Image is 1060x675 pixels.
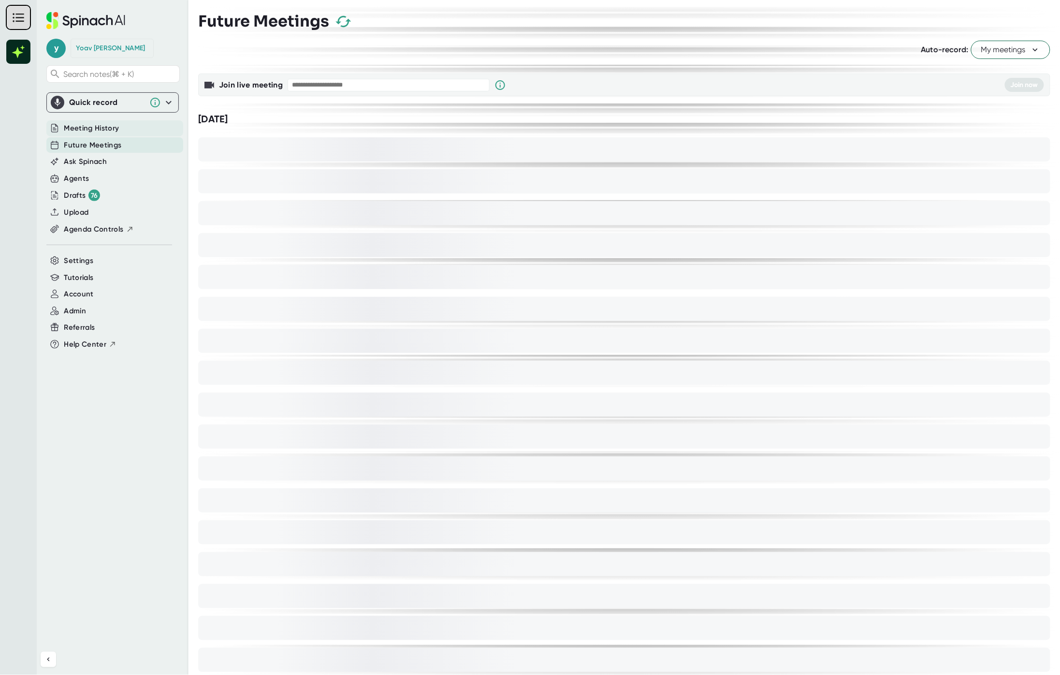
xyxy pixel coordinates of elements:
b: Join live meeting [219,80,283,89]
span: My meetings [981,44,1040,56]
button: Collapse sidebar [41,652,56,667]
button: Drafts 76 [64,190,100,201]
button: Join now [1005,78,1044,92]
button: Account [64,289,93,300]
button: Future Meetings [64,140,121,151]
button: Agents [64,173,89,184]
button: Admin [64,306,86,317]
button: Ask Spinach [64,156,107,167]
div: Quick record [69,98,145,107]
button: Help Center [64,339,116,350]
button: Agenda Controls [64,224,133,235]
div: Yoav Grossman [76,44,145,53]
button: Upload [64,207,88,218]
span: Agenda Controls [64,224,123,235]
span: Join now [1011,81,1038,89]
button: Meeting History [64,123,119,134]
button: Tutorials [64,272,93,283]
div: Drafts [64,190,100,201]
button: My meetings [971,41,1050,59]
button: Referrals [64,322,95,333]
h3: Future Meetings [198,12,329,30]
span: Help Center [64,339,106,350]
div: Quick record [51,93,174,112]
div: 76 [88,190,100,201]
span: y [46,39,66,58]
div: [DATE] [198,113,1050,125]
button: Settings [64,255,93,266]
span: Auto-record: [921,45,969,54]
span: Search notes (⌘ + K) [63,70,177,79]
